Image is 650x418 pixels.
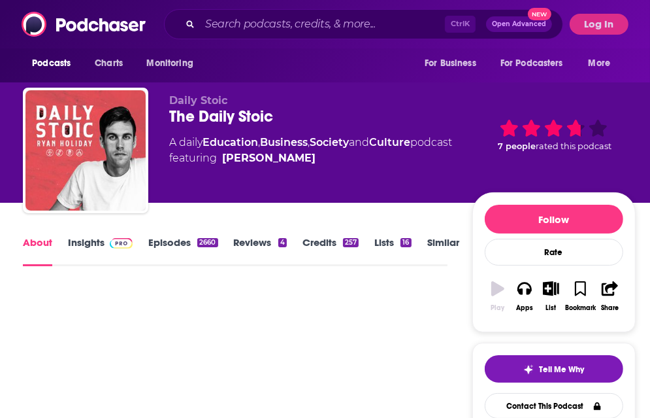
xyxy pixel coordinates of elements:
a: Episodes2660 [148,236,218,266]
div: 16 [400,238,411,247]
a: Business [260,136,308,148]
div: 257 [343,238,359,247]
button: tell me why sparkleTell Me Why [485,355,623,383]
span: Ctrl K [445,16,476,33]
button: open menu [579,51,627,76]
div: 2660 [197,238,218,247]
span: , [308,136,310,148]
span: New [528,8,551,20]
span: Tell Me Why [539,364,584,375]
button: Follow [485,205,623,234]
button: open menu [415,51,493,76]
a: About [23,236,52,266]
button: open menu [137,51,210,76]
a: Ryan Holiday [222,150,316,166]
div: Search podcasts, credits, & more... [164,9,563,39]
span: 7 people [498,141,536,151]
button: Play [485,273,512,320]
a: InsightsPodchaser Pro [68,236,133,266]
span: and [349,136,369,148]
a: Reviews4 [234,236,287,266]
button: open menu [23,51,88,76]
a: Education [203,136,258,148]
div: Apps [516,304,533,312]
button: Log In [570,14,628,35]
a: Lists16 [374,236,411,266]
button: List [538,273,564,320]
span: Charts [95,54,123,73]
img: The Daily Stoic [25,90,146,211]
div: Share [601,304,619,312]
img: tell me why sparkle [523,364,534,375]
div: List [546,304,557,312]
button: Open AdvancedNew [486,16,552,32]
img: Podchaser Pro [110,238,133,249]
span: Open Advanced [492,21,546,27]
span: rated this podcast [536,141,611,151]
a: Charts [86,51,131,76]
span: For Podcasters [500,54,563,73]
div: 7 peoplerated this podcast [472,94,636,175]
a: Credits257 [302,236,359,266]
span: Monitoring [146,54,193,73]
span: , [258,136,260,148]
button: Bookmark [564,273,596,320]
button: open menu [492,51,582,76]
span: More [589,54,611,73]
input: Search podcasts, credits, & more... [200,14,445,35]
div: Bookmark [565,304,596,312]
div: Play [491,304,505,312]
a: Culture [369,136,410,148]
span: For Business [425,54,476,73]
a: Similar [427,236,459,266]
img: Podchaser - Follow, Share and Rate Podcasts [22,12,147,37]
div: A daily podcast [169,135,452,166]
span: featuring [169,150,452,166]
span: Podcasts [32,54,71,73]
button: Share [596,273,623,320]
div: 4 [278,238,287,247]
button: Apps [511,273,538,320]
span: Daily Stoic [169,94,227,107]
a: Society [310,136,349,148]
div: Rate [485,239,623,266]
